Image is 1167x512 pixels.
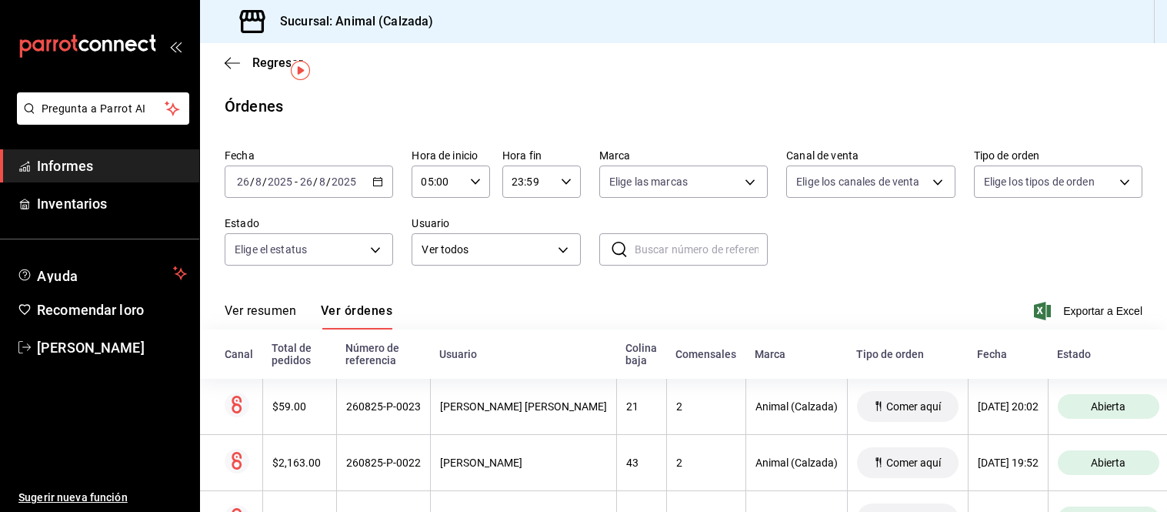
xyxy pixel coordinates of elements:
font: Inventarios [37,196,107,212]
font: Usuario [439,348,477,360]
img: Marcador de información sobre herramientas [291,61,310,80]
font: Pregunta a Parrot AI [42,102,146,115]
font: Comer aquí [886,400,941,413]
font: Animal (Calzada) [755,457,838,469]
font: Sucursal: Animal (Calzada) [280,14,433,28]
font: Regresar [252,55,303,70]
font: Órdenes [225,97,283,115]
font: / [250,176,255,188]
font: [PERSON_NAME] [PERSON_NAME] [440,400,607,413]
font: Elige las marcas [609,176,688,188]
font: Tipo de orden [974,149,1040,162]
font: Informes [37,158,93,174]
button: Exportar a Excel [1037,302,1142,320]
input: -- [255,176,262,188]
font: $2,163.00 [272,457,321,469]
font: Marca [755,348,785,360]
font: Animal (Calzada) [755,400,838,413]
input: -- [299,176,313,188]
font: / [262,176,267,188]
font: 43 [626,457,639,469]
font: Usuario [412,217,449,229]
font: [PERSON_NAME] [440,457,522,469]
input: Buscar número de referencia [635,234,768,265]
font: Número de referencia [345,342,399,366]
font: Sugerir nueva función [18,491,128,504]
font: Fecha [225,149,255,162]
font: Hora de inicio [412,149,478,162]
font: [DATE] 20:02 [978,400,1039,413]
font: / [326,176,331,188]
font: 260825-P-0023 [346,400,421,413]
font: Abierta [1091,457,1125,469]
input: -- [318,176,326,188]
div: pestañas de navegación [225,303,392,330]
font: Ver órdenes [321,303,392,318]
font: Comensales [675,348,736,360]
font: Elige los tipos de orden [984,176,1095,188]
font: Abierta [1091,400,1125,413]
font: Ayuda [37,268,78,284]
font: Recomendar loro [37,302,144,318]
font: Canal de venta [786,149,859,162]
button: Regresar [225,55,303,70]
font: Tipo de orden [856,348,924,360]
font: Colina baja [625,342,657,366]
font: Ver resumen [225,303,296,318]
font: [PERSON_NAME] [37,340,145,356]
font: Total de pedidos [272,342,312,366]
font: / [313,176,318,188]
font: Hora fin [502,149,542,162]
button: abrir_cajón_menú [169,40,182,52]
font: Marca [599,149,631,162]
font: 2 [676,457,682,469]
font: Estado [1057,348,1091,360]
font: Exportar a Excel [1063,305,1142,317]
font: 21 [626,400,639,413]
input: ---- [331,176,357,188]
font: Estado [225,217,259,229]
font: 260825-P-0022 [346,457,421,469]
font: Elige el estatus [235,243,307,256]
input: ---- [267,176,293,188]
font: $59.00 [272,400,306,413]
font: Comer aquí [886,457,941,469]
font: Canal [225,348,253,360]
input: -- [236,176,250,188]
font: [DATE] 19:52 [978,457,1039,469]
a: Pregunta a Parrot AI [11,112,189,128]
font: Fecha [977,348,1007,360]
font: - [295,176,298,188]
font: Ver todos [422,243,468,256]
font: 2 [676,400,682,413]
font: Elige los canales de venta [796,176,919,188]
button: Pregunta a Parrot AI [17,92,189,125]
